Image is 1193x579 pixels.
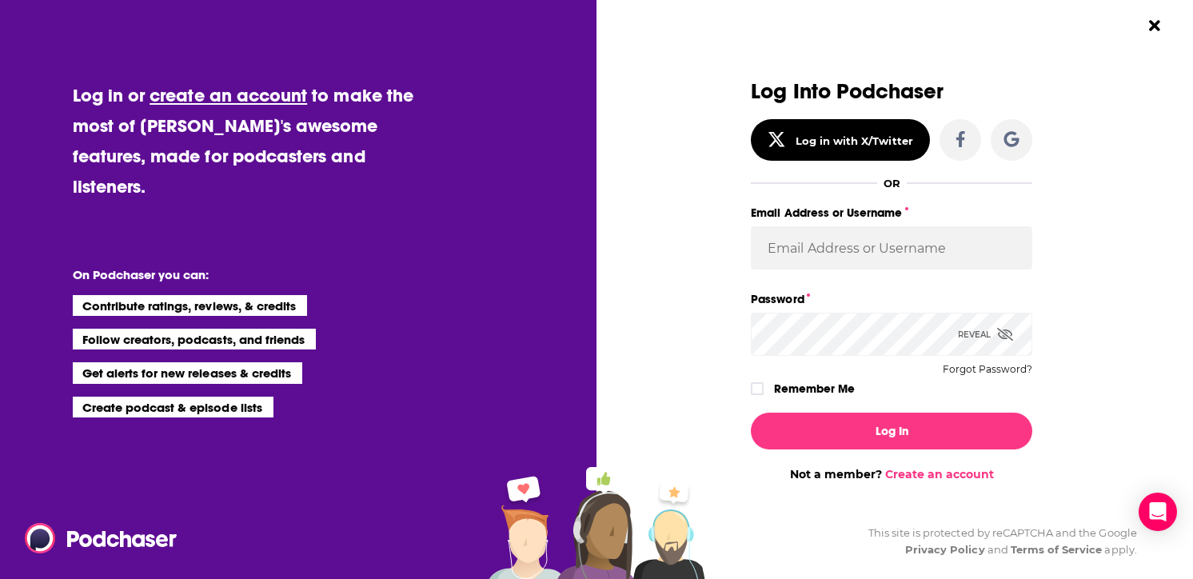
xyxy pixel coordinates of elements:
li: Follow creators, podcasts, and friends [73,329,317,349]
a: Create an account [885,467,994,481]
label: Email Address or Username [751,202,1032,223]
button: Log in with X/Twitter [751,119,930,161]
li: Create podcast & episode lists [73,397,273,417]
li: On Podchaser you can: [73,267,393,282]
button: Close Button [1139,10,1170,41]
div: OR [884,177,900,190]
img: Podchaser - Follow, Share and Rate Podcasts [25,523,178,553]
li: Contribute ratings, reviews, & credits [73,295,308,316]
div: Open Intercom Messenger [1139,493,1177,531]
h3: Log Into Podchaser [751,80,1032,103]
a: create an account [150,84,307,106]
li: Get alerts for new releases & credits [73,362,302,383]
a: Terms of Service [1011,543,1103,556]
input: Email Address or Username [751,226,1032,270]
a: Podchaser - Follow, Share and Rate Podcasts [25,523,166,553]
div: Not a member? [751,467,1032,481]
button: Log In [751,413,1032,449]
div: This site is protected by reCAPTCHA and the Google and apply. [856,525,1137,558]
keeper-lock: Open Keeper Popup [997,238,1016,258]
a: Privacy Policy [905,543,985,556]
label: Password [751,289,1032,309]
div: Log in with X/Twitter [796,134,913,147]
